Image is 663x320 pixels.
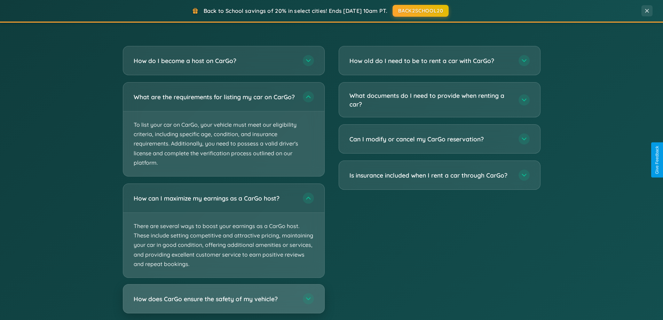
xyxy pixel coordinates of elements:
button: BACK2SCHOOL20 [393,5,449,17]
p: To list your car on CarGo, your vehicle must meet our eligibility criteria, including specific ag... [123,111,324,176]
h3: Is insurance included when I rent a car through CarGo? [349,171,512,180]
h3: How do I become a host on CarGo? [134,56,296,65]
div: Give Feedback [655,146,660,174]
h3: How can I maximize my earnings as a CarGo host? [134,194,296,203]
h3: What are the requirements for listing my car on CarGo? [134,93,296,101]
h3: How does CarGo ensure the safety of my vehicle? [134,295,296,303]
h3: What documents do I need to provide when renting a car? [349,91,512,108]
p: There are several ways to boost your earnings as a CarGo host. These include setting competitive ... [123,213,324,278]
h3: How old do I need to be to rent a car with CarGo? [349,56,512,65]
h3: Can I modify or cancel my CarGo reservation? [349,135,512,143]
span: Back to School savings of 20% in select cities! Ends [DATE] 10am PT. [204,7,387,14]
